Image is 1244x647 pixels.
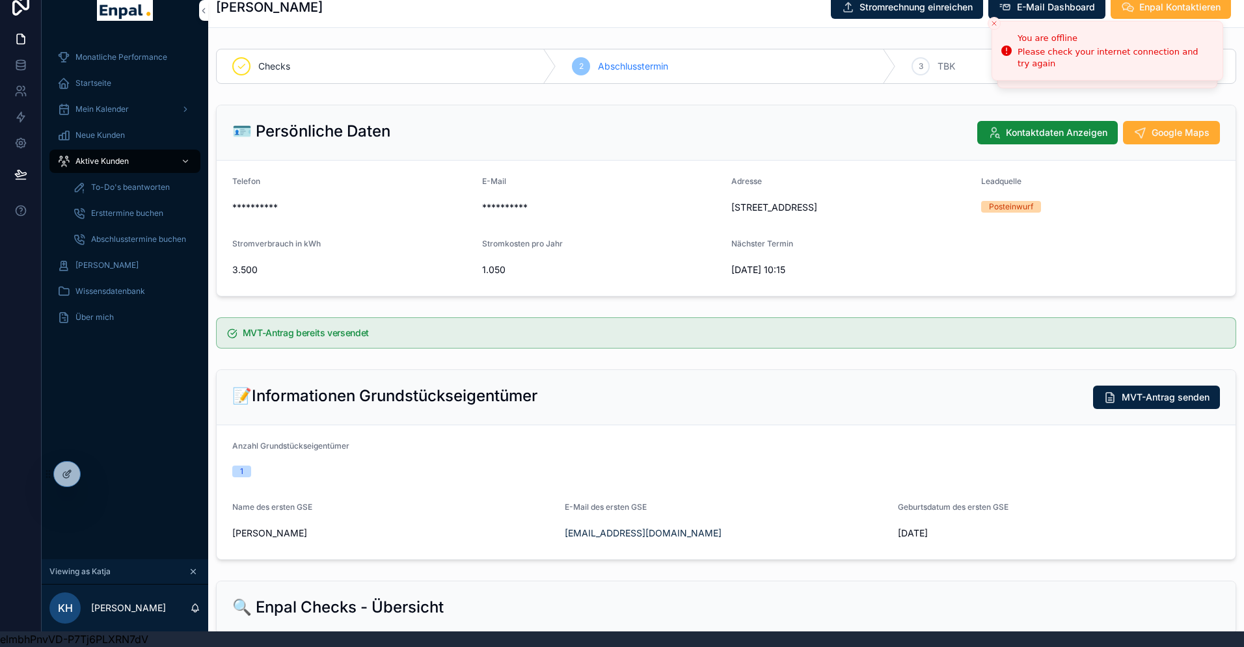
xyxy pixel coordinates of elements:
[65,176,200,199] a: To-Do's beantworten
[91,234,186,244] span: Abschlusstermine buchen
[91,182,170,192] span: To-Do's beantworten
[579,61,584,72] span: 2
[75,104,129,114] span: Mein Kalender
[731,201,971,214] span: [STREET_ADDRESS]
[75,156,129,166] span: Aktive Kunden
[91,208,163,218] span: Ersttermine buchen
[49,72,200,95] a: Startseite
[1139,1,1221,14] span: Enpal Kontaktieren
[482,263,722,276] span: 1.050
[232,176,260,186] span: Telefon
[232,597,444,618] h2: 🔍 Enpal Checks - Übersicht
[565,527,722,540] a: [EMAIL_ADDRESS][DOMAIN_NAME]
[1017,1,1095,14] span: E-Mail Dashboard
[75,312,114,323] span: Über mich
[1122,391,1210,404] span: MVT-Antrag senden
[565,502,647,512] span: E-Mail des ersten GSE
[1123,121,1220,144] button: Google Maps
[938,60,955,73] span: TBK
[232,386,537,406] h2: 📝Informationen Grundstückseigentümer
[49,46,200,69] a: Monatliche Performance
[232,527,554,540] span: [PERSON_NAME]
[65,202,200,225] a: Ersttermine buchen
[49,566,111,577] span: Viewing as Katja
[91,601,166,614] p: [PERSON_NAME]
[898,527,1220,540] span: [DATE]
[988,17,1001,30] button: Close toast
[75,78,111,88] span: Startseite
[981,176,1021,186] span: Leadquelle
[49,254,200,277] a: [PERSON_NAME]
[232,502,312,512] span: Name des ersten GSE
[75,260,139,271] span: [PERSON_NAME]
[49,98,200,121] a: Mein Kalender
[1093,386,1220,409] button: MVT-Antrag senden
[859,1,973,14] span: Stromrechnung einreichen
[75,52,167,62] span: Monatliche Performance
[731,263,971,276] span: [DATE] 10:15
[65,228,200,251] a: Abschlusstermine buchen
[1018,32,1212,45] div: You are offline
[731,176,762,186] span: Adresse
[989,201,1033,213] div: Posteinwurf
[977,121,1118,144] button: Kontaktdaten Anzeigen
[232,263,472,276] span: 3.500
[49,124,200,147] a: Neue Kunden
[598,60,668,73] span: Abschlusstermin
[49,150,200,173] a: Aktive Kunden
[482,239,563,248] span: Stromkosten pro Jahr
[75,286,145,297] span: Wissensdatenbank
[75,130,125,140] span: Neue Kunden
[731,239,793,248] span: Nächster Termin
[240,466,243,477] div: 1
[1006,126,1107,139] span: Kontaktdaten Anzeigen
[919,61,923,72] span: 3
[42,36,208,346] div: scrollable content
[232,441,349,451] span: Anzahl Grundstückseigentümer
[49,306,200,329] a: Über mich
[1018,46,1212,70] div: Please check your internet connection and try again
[1152,126,1210,139] span: Google Maps
[482,176,506,186] span: E-Mail
[258,60,290,73] span: Checks
[58,600,73,616] span: KH
[232,239,321,248] span: Stromverbrauch in kWh
[49,280,200,303] a: Wissensdatenbank
[232,121,390,142] h2: 🪪 Persönliche Daten
[243,328,1225,337] h5: MVT-Antrag bereits versendet
[898,502,1008,512] span: Geburtsdatum des ersten GSE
